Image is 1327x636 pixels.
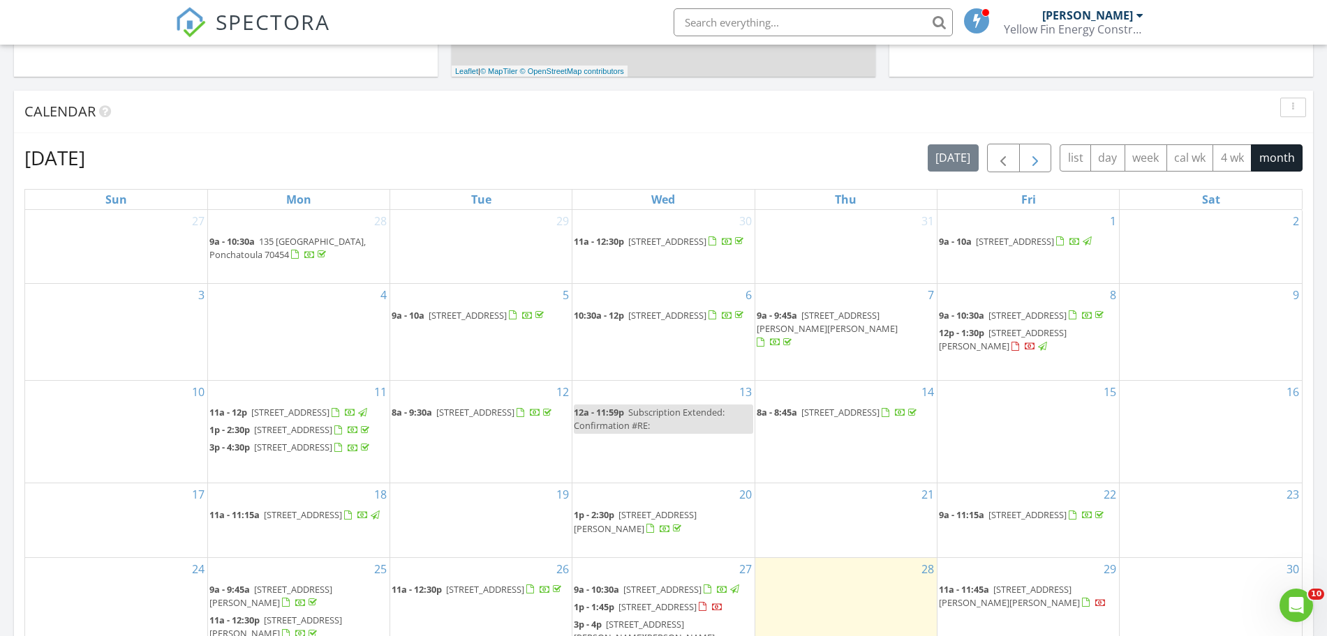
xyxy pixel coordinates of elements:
[209,441,250,453] span: 3p - 4:30p
[209,234,388,264] a: 9a - 10:30a 135 [GEOGRAPHIC_DATA], Ponchatoula 70454
[574,235,624,248] span: 11a - 12:30p
[574,406,624,418] span: 12a - 11:59p
[554,381,572,403] a: Go to August 12, 2025
[1101,483,1119,506] a: Go to August 22, 2025
[757,308,935,351] a: 9a - 9:45a [STREET_ADDRESS][PERSON_NAME][PERSON_NAME]
[939,582,1118,612] a: 11a - 11:45a [STREET_ADDRESS][PERSON_NAME][PERSON_NAME]
[392,406,554,418] a: 8a - 9:30a [STREET_ADDRESS]
[392,308,570,324] a: 9a - 10a [STREET_ADDRESS]
[574,234,753,250] a: 11a - 12:30p [STREET_ADDRESS]
[1101,558,1119,580] a: Go to August 29, 2025
[574,406,725,432] span: Subscription Extended: Confirmation #RE:
[209,582,388,612] a: 9a - 9:45a [STREET_ADDRESS][PERSON_NAME]
[1107,210,1119,232] a: Go to August 1, 2025
[988,508,1067,521] span: [STREET_ADDRESS]
[371,558,390,580] a: Go to August 25, 2025
[209,423,250,436] span: 1p - 2:30p
[1284,558,1302,580] a: Go to August 30, 2025
[939,326,1067,352] span: [STREET_ADDRESS][PERSON_NAME]
[392,404,570,421] a: 8a - 9:30a [STREET_ADDRESS]
[189,483,207,506] a: Go to August 17, 2025
[371,210,390,232] a: Go to July 28, 2025
[207,283,390,380] td: Go to August 4, 2025
[939,235,1094,248] a: 9a - 10a [STREET_ADDRESS]
[390,283,572,380] td: Go to August 5, 2025
[801,406,880,418] span: [STREET_ADDRESS]
[207,381,390,483] td: Go to August 11, 2025
[1125,144,1167,172] button: week
[216,7,330,36] span: SPECTORA
[175,19,330,48] a: SPECTORA
[520,67,624,75] a: © OpenStreetMap contributors
[429,309,507,321] span: [STREET_ADDRESS]
[209,422,388,439] a: 1p - 2:30p [STREET_ADDRESS]
[189,381,207,403] a: Go to August 10, 2025
[1018,190,1039,209] a: Friday
[195,284,207,306] a: Go to August 3, 2025
[1166,144,1214,172] button: cal wk
[207,210,390,284] td: Go to July 28, 2025
[1120,483,1302,557] td: Go to August 23, 2025
[209,507,388,524] a: 11a - 11:15a [STREET_ADDRESS]
[209,235,366,261] a: 9a - 10:30a 135 [GEOGRAPHIC_DATA], Ponchatoula 70454
[1308,589,1324,600] span: 10
[574,308,753,324] a: 10:30a - 12p [STREET_ADDRESS]
[928,144,979,172] button: [DATE]
[757,309,898,348] a: 9a - 9:45a [STREET_ADDRESS][PERSON_NAME][PERSON_NAME]
[554,483,572,506] a: Go to August 19, 2025
[574,600,723,613] a: 1p - 1:45p [STREET_ADDRESS]
[436,406,514,418] span: [STREET_ADDRESS]
[757,406,797,418] span: 8a - 8:45a
[1290,210,1302,232] a: Go to August 2, 2025
[939,308,1118,324] a: 9a - 10:30a [STREET_ADDRESS]
[371,483,390,506] a: Go to August 18, 2025
[572,210,755,284] td: Go to July 30, 2025
[937,483,1119,557] td: Go to August 22, 2025
[480,67,518,75] a: © MapTiler
[1284,381,1302,403] a: Go to August 16, 2025
[209,583,332,609] span: [STREET_ADDRESS][PERSON_NAME]
[390,210,572,284] td: Go to July 29, 2025
[25,283,207,380] td: Go to August 3, 2025
[283,190,314,209] a: Monday
[1290,284,1302,306] a: Go to August 9, 2025
[209,423,372,436] a: 1p - 2:30p [STREET_ADDRESS]
[939,508,984,521] span: 9a - 11:15a
[554,558,572,580] a: Go to August 26, 2025
[674,8,953,36] input: Search everything...
[1090,144,1125,172] button: day
[574,583,741,596] a: 9a - 10:30a [STREET_ADDRESS]
[757,309,898,335] span: [STREET_ADDRESS][PERSON_NAME][PERSON_NAME]
[925,284,937,306] a: Go to August 7, 2025
[390,483,572,557] td: Go to August 19, 2025
[757,309,797,321] span: 9a - 9:45a
[939,326,1067,352] a: 12p - 1:30p [STREET_ADDRESS][PERSON_NAME]
[939,508,1106,521] a: 9a - 11:15a [STREET_ADDRESS]
[937,210,1119,284] td: Go to August 1, 2025
[209,508,382,521] a: 11a - 11:15a [STREET_ADDRESS]
[392,583,442,596] span: 11a - 12:30p
[572,283,755,380] td: Go to August 6, 2025
[25,483,207,557] td: Go to August 17, 2025
[392,309,424,321] span: 9a - 10a
[939,309,984,321] span: 9a - 10:30a
[939,583,1106,609] a: 11a - 11:45a [STREET_ADDRESS][PERSON_NAME][PERSON_NAME]
[254,441,332,453] span: [STREET_ADDRESS]
[25,381,207,483] td: Go to August 10, 2025
[939,235,972,248] span: 9a - 10a
[574,507,753,537] a: 1p - 2:30p [STREET_ADDRESS][PERSON_NAME]
[736,210,755,232] a: Go to July 30, 2025
[1120,283,1302,380] td: Go to August 9, 2025
[736,483,755,506] a: Go to August 20, 2025
[175,7,206,38] img: The Best Home Inspection Software - Spectora
[939,325,1118,355] a: 12p - 1:30p [STREET_ADDRESS][PERSON_NAME]
[574,508,697,534] span: [STREET_ADDRESS][PERSON_NAME]
[209,404,388,421] a: 11a - 12p [STREET_ADDRESS]
[574,508,697,534] a: 1p - 2:30p [STREET_ADDRESS][PERSON_NAME]
[1120,210,1302,284] td: Go to August 2, 2025
[736,381,755,403] a: Go to August 13, 2025
[209,614,260,626] span: 11a - 12:30p
[987,144,1020,172] button: Previous month
[446,583,524,596] span: [STREET_ADDRESS]
[743,284,755,306] a: Go to August 6, 2025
